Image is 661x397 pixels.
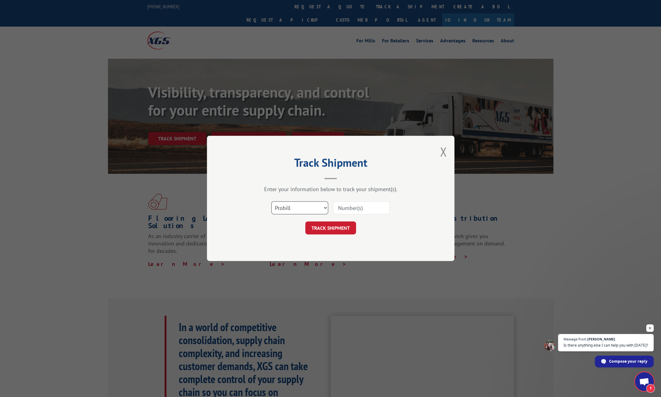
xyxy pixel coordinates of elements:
button: TRACK SHIPMENT [305,222,356,235]
button: Close modal [440,143,447,160]
h2: Track Shipment [238,158,423,170]
input: Number(s) [333,202,390,215]
span: Compose your reply [609,356,647,367]
span: Message from [564,337,586,341]
div: Open chat [635,372,654,391]
span: 1 [646,384,655,393]
span: Is there anything else I can help you with [DATE]? [564,342,648,348]
div: Enter your information below to track your shipment(s). [238,186,423,193]
span: [PERSON_NAME] [587,337,615,341]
